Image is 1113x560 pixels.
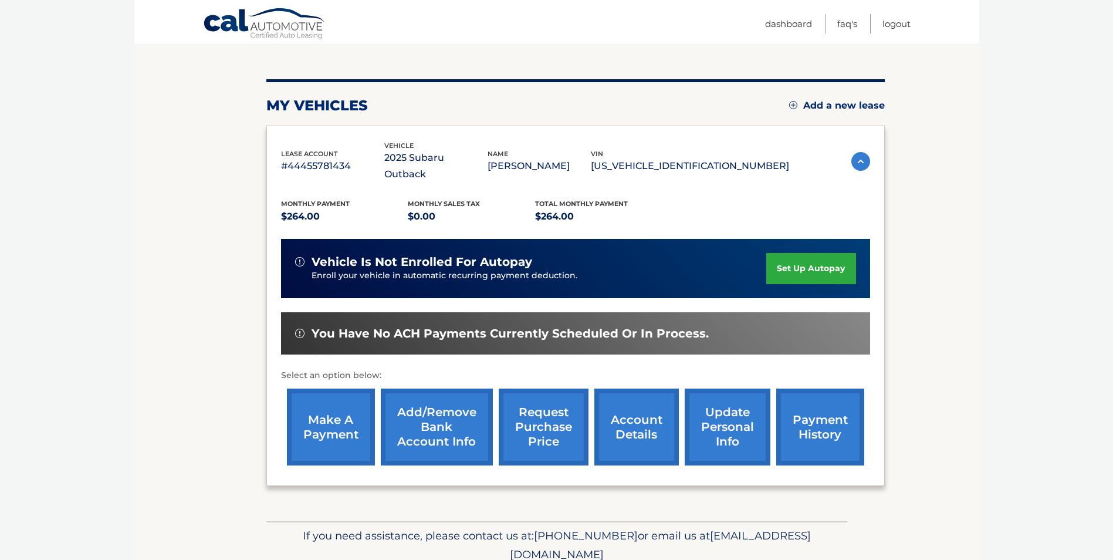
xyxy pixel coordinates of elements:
[295,257,305,266] img: alert-white.svg
[281,158,384,174] p: #44455781434
[488,158,591,174] p: [PERSON_NAME]
[535,208,662,225] p: $264.00
[789,101,797,109] img: add.svg
[535,200,628,208] span: Total Monthly Payment
[281,208,408,225] p: $264.00
[381,389,493,465] a: Add/Remove bank account info
[882,14,911,33] a: Logout
[499,389,588,465] a: request purchase price
[765,14,812,33] a: Dashboard
[281,200,350,208] span: Monthly Payment
[408,208,535,225] p: $0.00
[488,150,508,158] span: name
[408,200,480,208] span: Monthly sales Tax
[312,255,532,269] span: vehicle is not enrolled for autopay
[685,389,770,465] a: update personal info
[384,150,488,183] p: 2025 Subaru Outback
[266,97,368,114] h2: my vehicles
[837,14,857,33] a: FAQ's
[312,269,767,282] p: Enroll your vehicle in automatic recurring payment deduction.
[281,369,870,383] p: Select an option below:
[287,389,375,465] a: make a payment
[591,158,789,174] p: [US_VEHICLE_IDENTIFICATION_NUMBER]
[789,100,885,112] a: Add a new lease
[851,152,870,171] img: accordion-active.svg
[591,150,603,158] span: vin
[776,389,864,465] a: payment history
[766,253,855,284] a: set up autopay
[384,141,414,150] span: vehicle
[312,326,709,341] span: You have no ACH payments currently scheduled or in process.
[203,8,326,42] a: Cal Automotive
[534,529,638,542] span: [PHONE_NUMBER]
[295,329,305,338] img: alert-white.svg
[281,150,338,158] span: lease account
[594,389,679,465] a: account details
